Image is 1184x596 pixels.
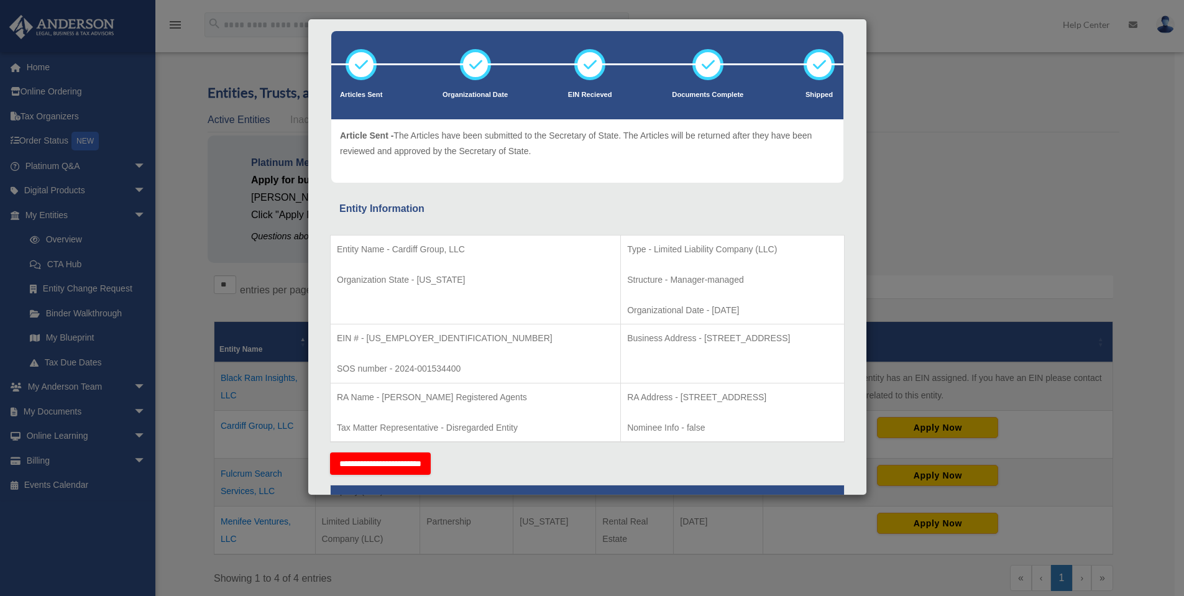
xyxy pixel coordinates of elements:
p: Shipped [804,89,835,101]
p: Tax Matter Representative - Disregarded Entity [337,420,614,436]
p: Nominee Info - false [627,420,838,436]
p: Articles Sent [340,89,382,101]
p: SOS number - 2024-001534400 [337,361,614,377]
span: Article Sent - [340,131,393,140]
p: Structure - Manager-managed [627,272,838,288]
p: Documents Complete [672,89,743,101]
p: EIN # - [US_EMPLOYER_IDENTIFICATION_NUMBER] [337,331,614,346]
div: Entity Information [339,200,835,218]
p: Business Address - [STREET_ADDRESS] [627,331,838,346]
p: Entity Name - Cardiff Group, LLC [337,242,614,257]
p: The Articles have been submitted to the Secretary of State. The Articles will be returned after t... [340,128,835,158]
p: EIN Recieved [568,89,612,101]
th: Tax Information [331,485,845,516]
p: Type - Limited Liability Company (LLC) [627,242,838,257]
p: Organizational Date - [DATE] [627,303,838,318]
p: RA Address - [STREET_ADDRESS] [627,390,838,405]
p: Organization State - [US_STATE] [337,272,614,288]
p: RA Name - [PERSON_NAME] Registered Agents [337,390,614,405]
p: Organizational Date [443,89,508,101]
